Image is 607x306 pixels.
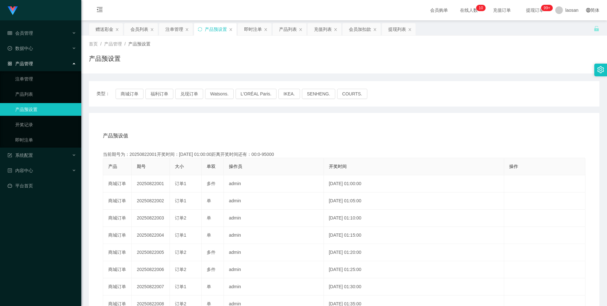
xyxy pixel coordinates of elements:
[165,23,183,35] div: 注单管理
[594,26,599,31] i: 图标: unlock
[8,179,76,192] a: 图标: dashboard平台首页
[150,28,154,31] i: 图标: close
[229,28,233,31] i: 图标: close
[175,233,186,238] span: 订单1
[205,89,234,99] button: Watsons.
[541,5,553,11] sup: 925
[8,31,33,36] span: 会员管理
[100,41,102,46] span: /
[132,210,170,227] td: 20250822003
[8,168,12,173] i: 图标: profile
[175,215,186,220] span: 订单2
[388,23,406,35] div: 提现列表
[324,210,504,227] td: [DATE] 01:10:00
[15,73,76,85] a: 注单管理
[324,278,504,296] td: [DATE] 01:30:00
[224,261,324,278] td: admin
[175,164,184,169] span: 大小
[15,103,76,116] a: 产品预设置
[299,28,303,31] i: 图标: close
[207,181,216,186] span: 多件
[509,164,518,169] span: 操作
[324,227,504,244] td: [DATE] 01:15:00
[8,61,12,66] i: 图标: appstore-o
[8,31,12,35] i: 图标: table
[128,41,150,46] span: 产品预设置
[207,233,211,238] span: 单
[132,278,170,296] td: 20250822007
[103,132,128,140] span: 产品预设值
[207,215,211,220] span: 单
[103,175,132,192] td: 商城订单
[224,278,324,296] td: admin
[324,244,504,261] td: [DATE] 01:20:00
[207,284,211,289] span: 单
[224,244,324,261] td: admin
[224,175,324,192] td: admin
[103,210,132,227] td: 商城订单
[15,118,76,131] a: 开奖记录
[205,23,227,35] div: 产品预设置
[479,5,481,11] p: 1
[132,261,170,278] td: 20250822006
[302,89,335,99] button: SENHENG.
[108,164,117,169] span: 产品
[481,5,483,11] p: 0
[224,192,324,210] td: admin
[8,153,33,158] span: 系统配置
[207,267,216,272] span: 多件
[207,164,216,169] span: 单双
[8,6,18,15] img: logo.9652507e.png
[175,181,186,186] span: 订单1
[185,28,189,31] i: 图标: close
[115,28,119,31] i: 图标: close
[349,23,371,35] div: 会员加扣款
[597,66,604,73] i: 图标: setting
[132,244,170,261] td: 20250822005
[89,0,110,21] i: 图标: menu-fold
[236,89,277,99] button: L'ORÉAL Paris.
[334,28,337,31] i: 图标: close
[8,61,33,66] span: 产品管理
[97,89,116,99] span: 类型：
[373,28,377,31] i: 图标: close
[103,227,132,244] td: 商城订单
[15,134,76,146] a: 即时注单
[264,28,268,31] i: 图标: close
[116,89,143,99] button: 商城订单
[324,261,504,278] td: [DATE] 01:25:00
[207,198,211,203] span: 单
[207,250,216,255] span: 多件
[278,89,300,99] button: IKEA.
[523,8,547,12] span: 提现订单
[103,244,132,261] td: 商城订单
[89,41,98,46] span: 首页
[175,198,186,203] span: 订单1
[175,267,186,272] span: 订单2
[175,250,186,255] span: 订单2
[279,23,297,35] div: 产品列表
[132,227,170,244] td: 20250822004
[8,168,33,173] span: 内容中心
[586,8,590,12] i: 图标: global
[329,164,347,169] span: 开奖时间
[15,88,76,101] a: 产品列表
[96,23,113,35] div: 赠送彩金
[324,192,504,210] td: [DATE] 01:05:00
[229,164,242,169] span: 操作员
[324,175,504,192] td: [DATE] 01:00:00
[132,192,170,210] td: 20250822002
[490,8,514,12] span: 充值订单
[175,284,186,289] span: 订单1
[224,227,324,244] td: admin
[104,41,122,46] span: 产品管理
[132,175,170,192] td: 20250822001
[103,151,585,158] div: 当前期号为：20250822001开奖时间：[DATE] 01:00:00距离开奖时间还有：00:0-95000
[124,41,126,46] span: /
[103,192,132,210] td: 商城订单
[244,23,262,35] div: 即时注单
[314,23,332,35] div: 充值列表
[103,278,132,296] td: 商城订单
[89,54,121,63] h1: 产品预设置
[198,27,202,31] i: 图标: sync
